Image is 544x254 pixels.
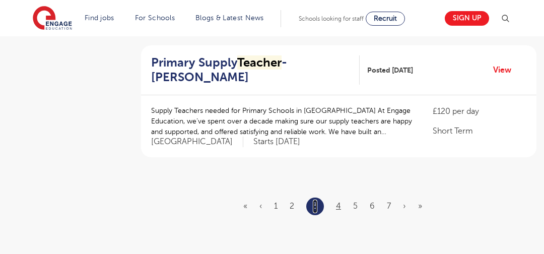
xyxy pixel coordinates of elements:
a: 2 [290,202,294,211]
a: 1 [274,202,278,211]
a: Blogs & Latest News [195,14,264,22]
a: 7 [387,202,391,211]
a: 4 [336,202,341,211]
a: Recruit [366,12,405,26]
a: First [243,202,247,211]
span: Recruit [374,15,397,22]
a: Primary SupplyTeacher- [PERSON_NAME] [151,55,360,85]
p: Starts [DATE] [253,137,300,147]
a: View [493,63,519,77]
span: [GEOGRAPHIC_DATA] [151,137,243,147]
a: Next [403,202,406,211]
span: Posted [DATE] [367,65,413,76]
a: 3 [313,200,317,213]
p: Short Term [433,125,526,137]
h2: Primary Supply - [PERSON_NAME] [151,55,352,85]
p: £120 per day [433,105,526,117]
a: Previous [259,202,262,211]
span: Schools looking for staff [299,15,364,22]
mark: Teacher [237,55,282,70]
p: Supply Teachers needed for Primary Schools in [GEOGRAPHIC_DATA] At Engage Education, we’ve spent ... [151,105,413,137]
a: 6 [370,202,375,211]
a: 5 [353,202,358,211]
a: Last [418,202,422,211]
img: Engage Education [33,6,72,31]
a: Sign up [445,11,489,26]
a: For Schools [135,14,175,22]
a: Find jobs [85,14,114,22]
